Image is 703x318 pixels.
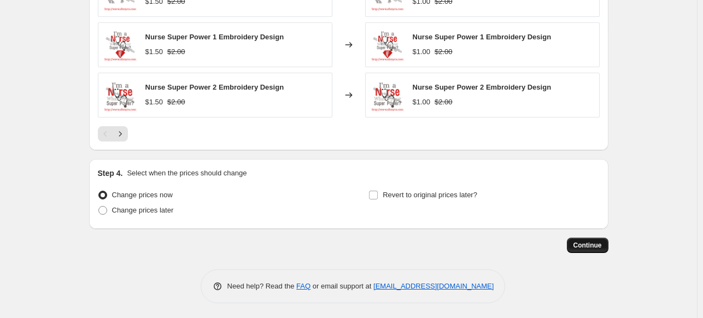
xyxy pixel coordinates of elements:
[145,46,163,57] div: $1.50
[311,282,373,290] span: or email support at
[383,191,477,199] span: Revert to original prices later?
[98,126,128,142] nav: Pagination
[167,97,185,108] strike: $2.00
[145,97,163,108] div: $1.50
[413,33,552,41] span: Nurse Super Power 1 Embroidery Design
[413,83,552,91] span: Nurse Super Power 2 Embroidery Design
[371,79,404,111] img: Nurse-Super-Power-Picture_80x.jpg
[371,28,404,61] img: NP-Super-Power-Picture_80x.jpg
[413,46,431,57] div: $1.00
[112,206,174,214] span: Change prices later
[113,126,128,142] button: Next
[104,28,137,61] img: NP-Super-Power-Picture_80x.jpg
[145,33,284,41] span: Nurse Super Power 1 Embroidery Design
[167,46,185,57] strike: $2.00
[435,46,453,57] strike: $2.00
[296,282,311,290] a: FAQ
[573,241,602,250] span: Continue
[104,79,137,111] img: Nurse-Super-Power-Picture_80x.jpg
[112,191,173,199] span: Change prices now
[227,282,297,290] span: Need help? Read the
[145,83,284,91] span: Nurse Super Power 2 Embroidery Design
[413,97,431,108] div: $1.00
[127,168,247,179] p: Select when the prices should change
[567,238,608,253] button: Continue
[98,168,123,179] h2: Step 4.
[373,282,494,290] a: [EMAIL_ADDRESS][DOMAIN_NAME]
[435,97,453,108] strike: $2.00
